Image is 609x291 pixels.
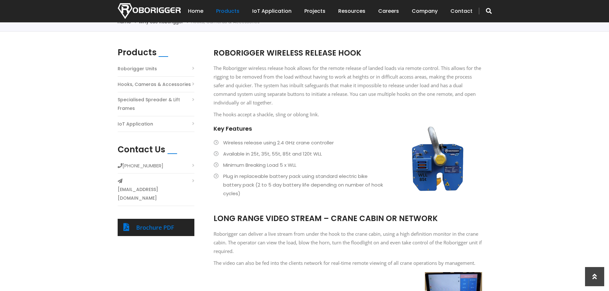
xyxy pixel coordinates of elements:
p: The hooks accept a shackle, sling or oblong link. [214,110,482,119]
li: [PHONE_NUMBER] [118,161,194,173]
h2: Contact Us [118,145,165,155]
img: Nortech [118,3,181,19]
a: [EMAIL_ADDRESS][DOMAIN_NAME] [118,185,194,203]
h4: Key Features [214,125,482,133]
li: Wireless release using 2.4 GHz crane controller [214,138,482,147]
a: Roborigger Units [118,65,157,73]
a: Home [188,1,203,21]
a: Careers [378,1,399,21]
a: IoT Application [118,120,153,128]
a: Contact [450,1,472,21]
a: Products [216,1,239,21]
h2: LONG RANGE VIDEO STREAM – CRANE CABIN OR NETWORK [214,213,482,224]
a: Brochure PDF [136,224,174,231]
p: The Roborigger wireless release hook allows for the remote release of landed loads via remote con... [214,64,482,107]
li: Plug in replaceable battery pack using standard electric bike battery pack (2 to 5 day battery li... [214,172,482,198]
p: The video can also be fed into the clients network for real-time remote viewing of all crane oper... [214,259,482,267]
a: Why use Roborigger [139,19,183,25]
span: Minimum Breaking Load 5 x WLL [223,162,296,168]
a: Company [412,1,438,21]
a: IoT Application [252,1,292,21]
h2: Products [118,48,157,57]
a: Specialised Spreader & Lift Frames [118,96,194,113]
a: Resources [338,1,365,21]
span: ROBORIGGER WIRELESS RELEASE HOOK [214,48,361,58]
a: Home [118,19,131,25]
p: Roborigger can deliver a live stream from under the hook to the crane cabin, using a high definit... [214,230,482,256]
li: Available in 25t, 35t, 55t, 85t and 120t WLL [214,149,482,158]
a: Hooks, Cameras & Accessories [118,80,191,89]
a: Projects [304,1,325,21]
